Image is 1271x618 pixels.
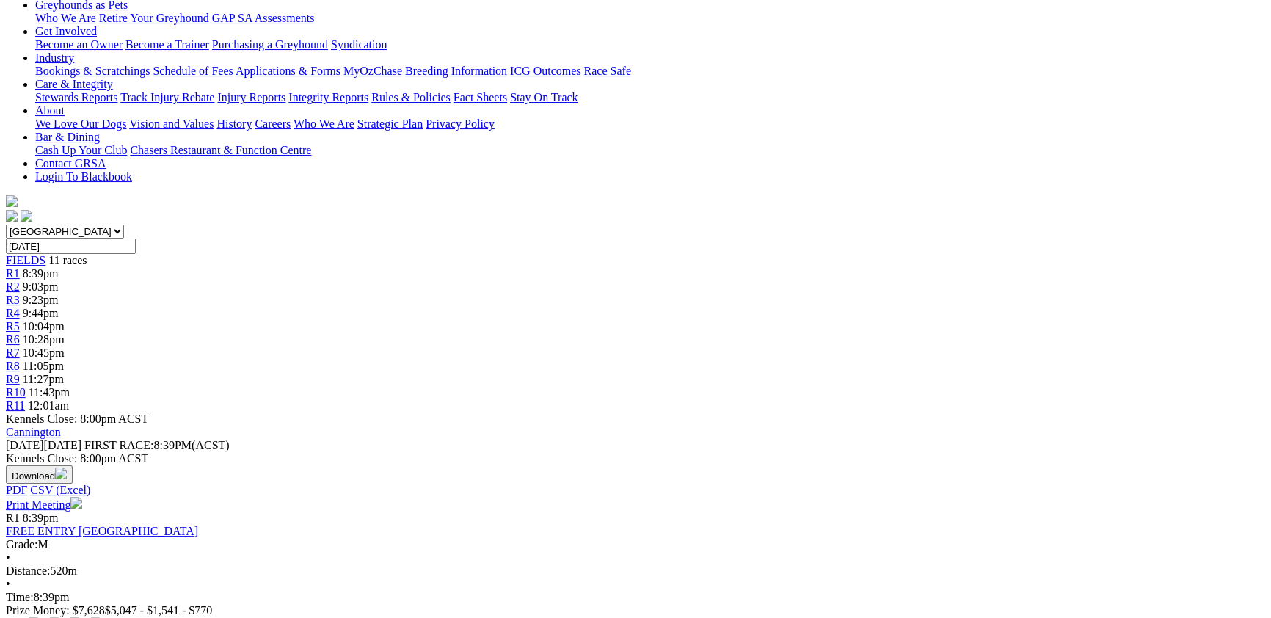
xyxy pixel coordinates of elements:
[6,294,20,306] span: R3
[6,280,20,293] a: R2
[35,65,1265,78] div: Industry
[30,484,90,496] a: CSV (Excel)
[583,65,630,77] a: Race Safe
[6,360,20,372] a: R8
[6,426,61,438] a: Cannington
[35,91,117,103] a: Stewards Reports
[120,91,214,103] a: Track Injury Rebate
[454,91,507,103] a: Fact Sheets
[48,254,87,266] span: 11 races
[35,144,127,156] a: Cash Up Your Club
[405,65,507,77] a: Breeding Information
[6,604,1265,617] div: Prize Money: $7,628
[288,91,368,103] a: Integrity Reports
[6,373,20,385] a: R9
[294,117,354,130] a: Who We Are
[23,360,64,372] span: 11:05pm
[6,210,18,222] img: facebook.svg
[6,578,10,590] span: •
[426,117,495,130] a: Privacy Policy
[23,346,65,359] span: 10:45pm
[35,170,132,183] a: Login To Blackbook
[23,267,59,280] span: 8:39pm
[6,320,20,332] a: R5
[28,399,69,412] span: 12:01am
[6,498,82,511] a: Print Meeting
[236,65,340,77] a: Applications & Forms
[6,195,18,207] img: logo-grsa-white.png
[6,512,20,524] span: R1
[6,254,45,266] a: FIELDS
[23,307,59,319] span: 9:44pm
[35,65,150,77] a: Bookings & Scratchings
[29,386,70,399] span: 11:43pm
[23,294,59,306] span: 9:23pm
[6,465,73,484] button: Download
[153,65,233,77] a: Schedule of Fees
[35,117,1265,131] div: About
[35,25,97,37] a: Get Involved
[255,117,291,130] a: Careers
[35,104,65,117] a: About
[331,38,387,51] a: Syndication
[84,439,153,451] span: FIRST RACE:
[23,373,64,385] span: 11:27pm
[130,144,311,156] a: Chasers Restaurant & Function Centre
[35,91,1265,104] div: Care & Integrity
[6,333,20,346] span: R6
[6,564,50,577] span: Distance:
[70,497,82,509] img: printer.svg
[6,267,20,280] a: R1
[35,131,100,143] a: Bar & Dining
[371,91,451,103] a: Rules & Policies
[35,12,1265,25] div: Greyhounds as Pets
[217,91,285,103] a: Injury Reports
[105,604,213,617] span: $5,047 - $1,541 - $770
[21,210,32,222] img: twitter.svg
[129,117,214,130] a: Vision and Values
[212,12,315,24] a: GAP SA Assessments
[6,591,1265,604] div: 8:39pm
[216,117,252,130] a: History
[6,551,10,564] span: •
[35,78,113,90] a: Care & Integrity
[6,346,20,359] a: R7
[84,439,230,451] span: 8:39PM(ACST)
[23,280,59,293] span: 9:03pm
[6,484,1265,497] div: Download
[510,91,578,103] a: Stay On Track
[35,117,126,130] a: We Love Our Dogs
[23,512,59,524] span: 8:39pm
[35,38,123,51] a: Become an Owner
[343,65,402,77] a: MyOzChase
[6,525,198,537] a: FREE ENTRY [GEOGRAPHIC_DATA]
[125,38,209,51] a: Become a Trainer
[23,320,65,332] span: 10:04pm
[6,307,20,319] a: R4
[35,51,74,64] a: Industry
[6,538,1265,551] div: M
[35,38,1265,51] div: Get Involved
[6,564,1265,578] div: 520m
[35,157,106,170] a: Contact GRSA
[6,439,81,451] span: [DATE]
[6,439,44,451] span: [DATE]
[35,144,1265,157] div: Bar & Dining
[6,591,34,603] span: Time:
[35,12,96,24] a: Who We Are
[6,484,27,496] a: PDF
[357,117,423,130] a: Strategic Plan
[6,399,25,412] a: R11
[6,386,26,399] a: R10
[99,12,209,24] a: Retire Your Greyhound
[6,239,136,254] input: Select date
